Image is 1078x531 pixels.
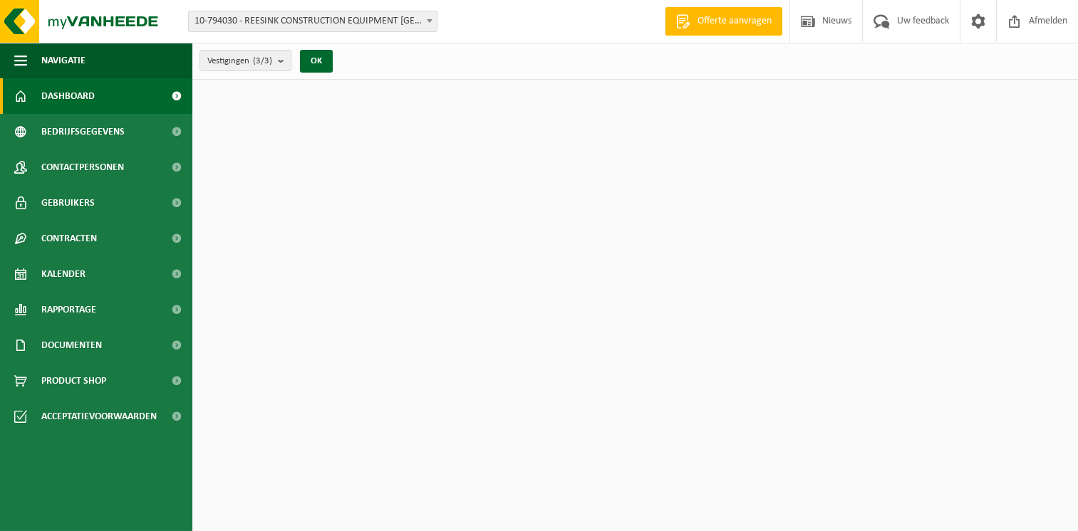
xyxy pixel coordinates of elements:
span: Product Shop [41,363,106,399]
span: Navigatie [41,43,85,78]
span: Bedrijfsgegevens [41,114,125,149]
span: Contactpersonen [41,149,124,185]
a: Offerte aanvragen [665,7,782,36]
span: Kalender [41,256,85,292]
span: Offerte aanvragen [694,14,775,28]
span: 10-794030 - REESINK CONSTRUCTION EQUIPMENT BELGIUM BV - HAMME [189,11,437,31]
span: Rapportage [41,292,96,327]
span: Dashboard [41,78,95,114]
span: Documenten [41,327,102,363]
count: (3/3) [253,56,272,65]
span: Contracten [41,221,97,256]
span: Gebruikers [41,185,95,221]
button: OK [300,50,333,73]
span: Vestigingen [207,51,272,72]
button: Vestigingen(3/3) [199,50,291,71]
span: 10-794030 - REESINK CONSTRUCTION EQUIPMENT BELGIUM BV - HAMME [188,11,437,32]
span: Acceptatievoorwaarden [41,399,157,434]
